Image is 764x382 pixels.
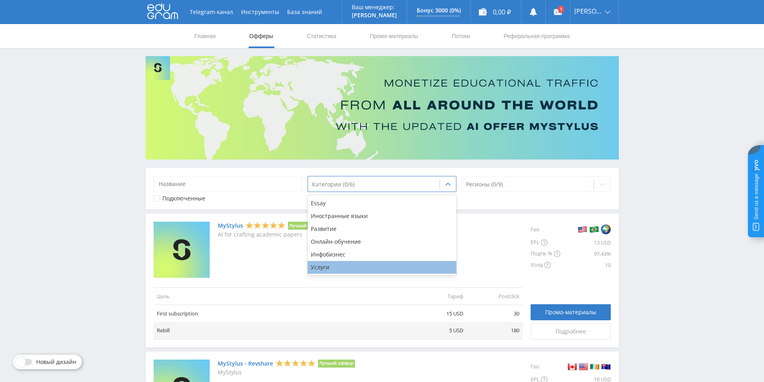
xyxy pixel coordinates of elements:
[306,24,337,48] a: Статистика
[218,231,343,238] p: AI for crafting academic papers
[410,287,466,305] td: Тариф
[154,287,410,305] td: Цель
[352,4,397,10] p: Ваш менеджер:
[154,322,410,339] td: Rebill
[531,259,560,271] div: Холд
[560,248,611,259] div: 97.43%
[308,248,457,261] div: Инфобизнес
[410,305,466,322] td: 15 USD
[417,7,461,14] p: Бонус 3000 (0%)
[36,359,76,365] span: Новый дизайн
[245,221,286,230] div: 5 Stars
[146,56,619,160] img: Banner
[308,261,457,274] div: Услуги
[574,8,602,14] span: [PERSON_NAME]
[276,359,316,367] div: 5 Stars
[531,360,560,374] div: Гео
[154,176,303,192] input: Название
[288,222,325,230] li: Лучший оффер
[194,24,217,48] a: Главная
[503,24,571,48] a: Реферальная программа
[154,305,410,322] td: First subscription
[352,12,397,18] p: [PERSON_NAME]
[531,237,560,248] div: EPL
[560,237,611,248] div: 13 USD
[318,360,355,368] li: Лучший оффер
[466,287,523,305] td: Postclick
[162,195,205,202] div: Подключенные
[451,24,471,48] a: Потоки
[531,304,611,320] a: Промо-материалы
[308,210,457,222] div: Иностранные языки
[369,24,419,48] a: Промо-материалы
[218,222,243,229] a: MyStylus
[308,235,457,248] div: Онлайн-обучение
[154,222,210,278] img: MyStylus
[560,259,611,271] div: 10
[218,360,273,367] a: MyStylus - Revshare
[545,309,596,315] span: Промо-материалы
[308,222,457,235] div: Развитие
[531,323,611,340] a: Подробнее
[308,197,457,210] div: Essay
[555,328,586,335] span: Подробнее
[410,322,466,339] td: 5 USD
[218,369,355,376] p: MyStylus
[466,322,523,339] td: 180
[531,222,560,237] div: Гео
[531,248,560,259] div: Подтв. %
[249,24,274,48] a: Офферы
[466,305,523,322] td: 30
